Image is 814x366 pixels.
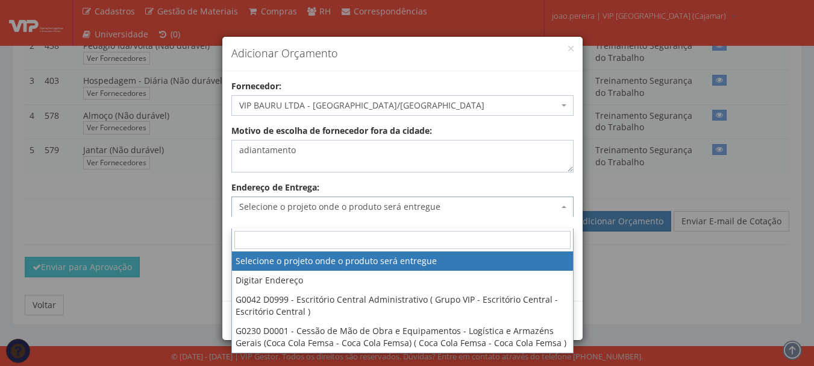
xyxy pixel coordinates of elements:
[231,80,281,92] label: Fornecedor:
[232,251,573,271] li: Selecione o projeto onde o produto será entregue
[239,99,559,112] span: VIP BAURU LTDA - Bauru/SP
[239,201,559,213] span: Selecione o projeto onde o produto será entregue
[231,95,574,116] span: VIP BAURU LTDA - Bauru/SP
[231,181,319,194] label: Endereço de Entrega:
[231,125,432,137] label: Motivo de escolha de fornecedor fora da cidade:
[231,197,574,217] span: Selecione o projeto onde o produto será entregue
[231,226,300,238] label: Data de Entrega:
[232,321,573,353] li: G0230 D0001 - Cessão de Mão de Obra e Equipamentos - Logística e Armazéns Gerais (Coca Cola Femsa...
[232,290,573,321] li: G0042 D0999 - Escritório Central Administrativo ( Grupo VIP - Escritório Central - Escritório Cen...
[232,271,573,290] li: Digitar Endereço
[231,46,574,62] h4: Adicionar Orçamento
